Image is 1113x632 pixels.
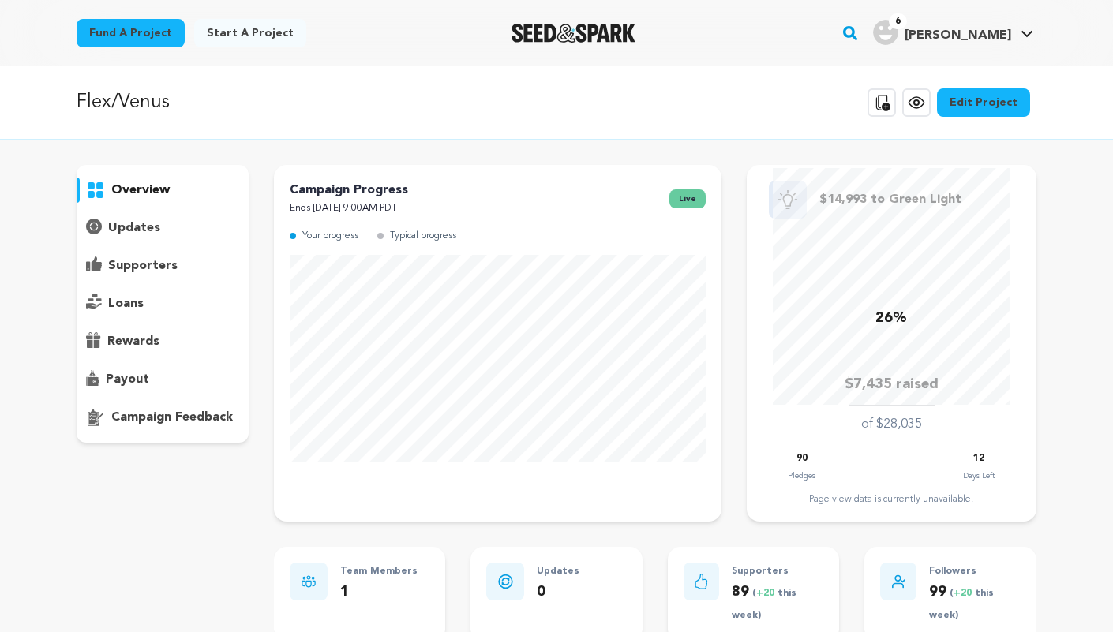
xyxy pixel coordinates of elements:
[512,24,635,43] img: Seed&Spark Logo Dark Mode
[77,19,185,47] a: Fund a project
[861,415,922,434] p: of $28,035
[77,178,249,203] button: overview
[77,367,249,392] button: payout
[77,253,249,279] button: supporters
[77,88,170,117] p: Flex/Venus
[929,589,994,621] span: ( this week)
[870,17,1036,50] span: Jac'leen S.'s Profile
[106,370,149,389] p: payout
[77,291,249,316] button: loans
[111,181,170,200] p: overview
[973,450,984,468] p: 12
[340,581,418,604] p: 1
[108,219,160,237] p: updates
[290,181,408,200] p: Campaign Progress
[870,17,1036,45] a: Jac'leen S.'s Profile
[77,405,249,430] button: campaign feedback
[77,329,249,354] button: rewards
[788,468,815,484] p: Pledges
[512,24,635,43] a: Seed&Spark Homepage
[873,20,1011,45] div: Jac'leen S.'s Profile
[929,563,1021,581] p: Followers
[963,468,995,484] p: Days Left
[732,581,823,626] p: 89
[763,493,1021,506] div: Page view data is currently unavailable.
[732,589,796,621] span: ( this week)
[290,200,408,218] p: Ends [DATE] 9:00AM PDT
[756,589,778,598] span: +20
[796,450,808,468] p: 90
[537,581,579,604] p: 0
[669,189,706,208] span: live
[340,563,418,581] p: Team Members
[302,227,358,245] p: Your progress
[194,19,306,47] a: Start a project
[929,581,1021,626] p: 99
[873,20,898,45] img: user.png
[937,88,1030,117] a: Edit Project
[875,307,907,330] p: 26%
[889,13,907,29] span: 6
[77,215,249,241] button: updates
[905,29,1011,42] span: [PERSON_NAME]
[732,563,823,581] p: Supporters
[111,408,233,427] p: campaign feedback
[954,589,975,598] span: +20
[108,256,178,275] p: supporters
[107,332,159,351] p: rewards
[537,563,579,581] p: Updates
[108,294,144,313] p: loans
[390,227,456,245] p: Typical progress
